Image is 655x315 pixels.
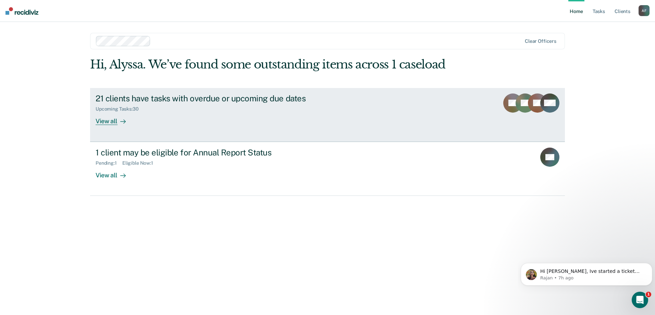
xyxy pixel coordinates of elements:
div: Pending : 1 [96,160,122,166]
div: Eligible Now : 1 [122,160,159,166]
div: Clear officers [525,38,556,44]
div: View all [96,166,134,179]
iframe: Intercom notifications message [518,249,655,297]
div: View all [96,112,134,125]
div: Hi, Alyssa. We’ve found some outstanding items across 1 caseload [90,58,470,72]
div: 21 clients have tasks with overdue or upcoming due dates [96,93,336,103]
div: Upcoming Tasks : 30 [96,106,144,112]
iframe: Intercom live chat [632,292,648,308]
button: AF [639,5,650,16]
a: 21 clients have tasks with overdue or upcoming due datesUpcoming Tasks:30View all [90,88,565,142]
span: 1 [646,292,651,297]
div: A F [639,5,650,16]
img: Recidiviz [5,7,38,15]
a: 1 client may be eligible for Annual Report StatusPending:1Eligible Now:1View all [90,142,565,196]
div: 1 client may be eligible for Annual Report Status [96,148,336,157]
